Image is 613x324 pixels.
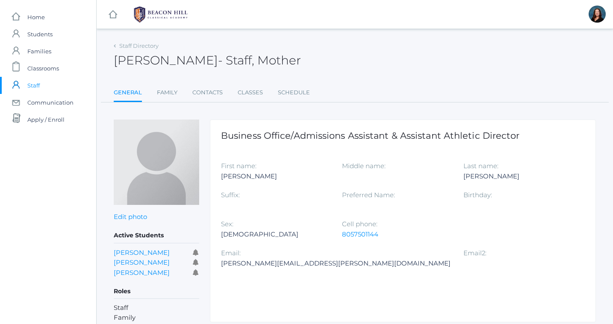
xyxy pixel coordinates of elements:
h2: [PERSON_NAME] [114,54,301,67]
span: Staff [27,77,40,94]
i: Receives communications for this student [193,269,199,276]
a: Family [157,84,177,101]
label: Suffix: [221,191,240,199]
label: Preferred Name: [342,191,395,199]
img: Heather Bernardi [114,120,199,205]
label: Email2: [463,249,486,257]
label: First name: [221,162,256,170]
a: Staff Directory [119,42,159,49]
a: [PERSON_NAME] [114,258,170,266]
i: Receives communications for this student [193,249,199,256]
a: General [114,84,142,102]
h5: Roles [114,284,199,299]
a: [PERSON_NAME] [114,269,170,277]
a: Contacts [192,84,223,101]
label: Last name: [463,162,498,170]
div: [PERSON_NAME] [463,171,572,181]
a: Schedule [278,84,310,101]
i: Receives communications for this student [193,259,199,266]
span: Classrooms [27,60,59,77]
label: Sex: [221,220,233,228]
a: [PERSON_NAME] [114,248,170,257]
li: Staff [114,303,199,313]
span: Home [27,9,45,26]
label: Middle name: [342,162,386,170]
li: Family [114,313,199,323]
span: Communication [27,94,74,111]
span: Students [27,26,53,43]
a: Edit photo [114,213,147,221]
div: [PERSON_NAME] [221,171,329,181]
h1: Business Office/Admissions Assistant & Assistant Athletic Director [221,131,585,140]
span: Apply / Enroll [27,111,65,128]
div: [PERSON_NAME][EMAIL_ADDRESS][PERSON_NAME][DOMAIN_NAME] [221,258,451,269]
label: Birthday: [463,191,492,199]
a: 8057501144 [342,230,378,238]
span: - Staff, Mother [218,53,301,67]
label: Email: [221,249,241,257]
div: Katie Watters [589,6,606,23]
span: Families [27,43,51,60]
h5: Active Students [114,228,199,243]
img: 1_BHCALogos-05.png [129,4,193,25]
div: [DEMOGRAPHIC_DATA] [221,229,329,239]
label: Cell phone: [342,220,377,228]
a: Classes [238,84,263,101]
